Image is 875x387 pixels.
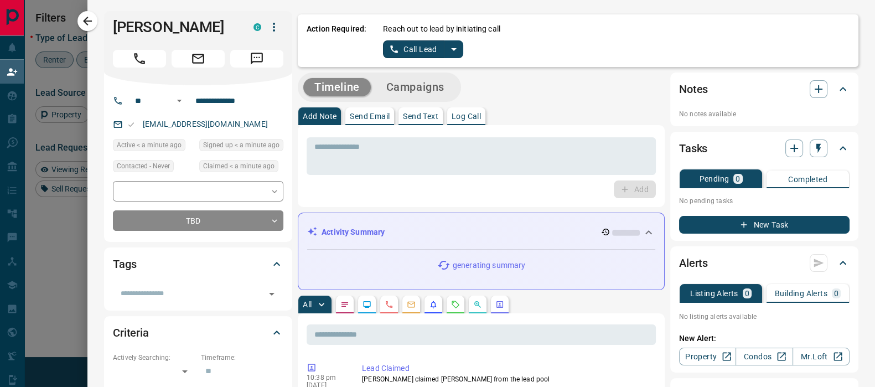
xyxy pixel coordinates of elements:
p: No listing alerts available [679,312,850,322]
h1: [PERSON_NAME] [113,18,237,36]
span: Message [230,50,283,68]
p: 0 [745,290,749,297]
h2: Alerts [679,254,708,272]
a: Property [679,348,736,365]
div: condos.ca [253,23,261,31]
p: Actively Searching: [113,353,195,363]
p: All [303,301,312,308]
p: Activity Summary [322,226,385,238]
p: Building Alerts [775,290,827,297]
svg: Agent Actions [495,300,504,309]
h2: Notes [679,80,708,98]
p: Completed [788,176,827,183]
p: Pending [699,175,729,183]
button: Open [173,94,186,107]
p: Send Email [350,112,390,120]
a: Mr.Loft [793,348,850,365]
svg: Notes [340,300,349,309]
div: Alerts [679,250,850,276]
a: [EMAIL_ADDRESS][DOMAIN_NAME] [143,120,268,128]
p: 0 [834,290,838,297]
p: 10:38 pm [307,374,345,381]
div: Tasks [679,135,850,162]
button: Call Lead [383,40,444,58]
p: generating summary [453,260,525,271]
button: New Task [679,216,850,234]
div: Activity Summary [307,222,655,242]
span: Claimed < a minute ago [203,161,275,172]
p: No notes available [679,109,850,119]
p: Reach out to lead by initiating call [383,23,500,35]
svg: Lead Browsing Activity [363,300,371,309]
h2: Criteria [113,324,149,342]
div: Mon Oct 13 2025 [113,139,194,154]
div: Mon Oct 13 2025 [199,160,283,176]
p: Listing Alerts [690,290,738,297]
span: Active < a minute ago [117,140,182,151]
p: No pending tasks [679,193,850,209]
p: Add Note [303,112,336,120]
div: split button [383,40,463,58]
p: New Alert: [679,333,850,344]
h2: Tasks [679,140,707,157]
button: Open [264,286,279,302]
span: Call [113,50,166,68]
p: Timeframe: [201,353,283,363]
svg: Listing Alerts [429,300,438,309]
p: Send Text [403,112,438,120]
span: Email [172,50,225,68]
svg: Email Valid [127,121,135,128]
p: Log Call [452,112,481,120]
p: Action Required: [307,23,366,58]
p: Lead Claimed [362,363,651,374]
a: Condos [736,348,793,365]
div: Tags [113,251,283,277]
span: Signed up < a minute ago [203,140,279,151]
svg: Calls [385,300,394,309]
svg: Requests [451,300,460,309]
div: Mon Oct 13 2025 [199,139,283,154]
div: Notes [679,76,850,102]
h2: Tags [113,255,136,273]
button: Campaigns [375,78,455,96]
div: Criteria [113,319,283,346]
div: TBD [113,210,283,231]
p: [PERSON_NAME] claimed [PERSON_NAME] from the lead pool [362,374,651,384]
span: Contacted - Never [117,161,170,172]
svg: Emails [407,300,416,309]
button: Timeline [303,78,371,96]
p: 0 [736,175,740,183]
svg: Opportunities [473,300,482,309]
